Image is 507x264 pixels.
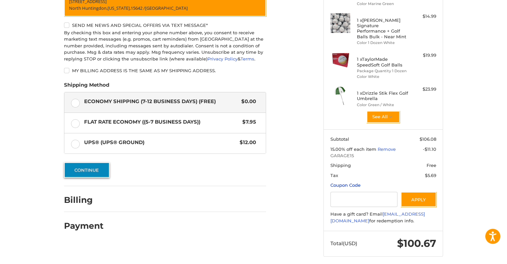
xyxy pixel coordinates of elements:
[84,118,239,126] span: Flat Rate Economy ((5-7 Business Days))
[401,192,436,207] button: Apply
[330,163,351,168] span: Shipping
[64,30,266,62] div: By checking this box and entering your phone number above, you consent to receive marketing text ...
[357,74,408,80] li: Color White
[357,40,408,46] li: Color 1 Dozen White
[145,5,188,11] span: [GEOGRAPHIC_DATA]
[427,163,436,168] span: Free
[241,56,254,61] a: Terms
[330,240,357,247] span: Total (USD)
[64,221,104,231] h2: Payment
[420,136,436,142] span: $106.08
[64,162,110,178] button: Continue
[410,86,436,93] div: $23.99
[410,13,436,20] div: $14.99
[367,111,400,123] button: See All
[330,173,338,178] span: Tax
[425,173,436,178] span: $5.69
[238,98,256,105] span: $0.00
[207,56,238,61] a: Privacy Policy
[330,211,425,223] a: [EMAIL_ADDRESS][DOMAIN_NAME]
[84,139,237,146] span: UPS® (UPS® Ground)
[64,195,103,205] h2: Billing
[330,146,378,152] span: 15.00% off each item
[64,68,266,73] label: My billing address is the same as my shipping address.
[330,192,398,207] input: Gift Certificate or Coupon Code
[64,81,109,92] legend: Shipping Method
[357,17,408,39] h4: 1 x [PERSON_NAME] Signature Performance + Golf Balls Bulk - Near Mint
[357,56,408,68] h4: 1 x TaylorMade SpeedSoft Golf Balls
[423,146,436,152] span: -$11.10
[357,90,408,101] h4: 1 x Drizzle Stik Flex Golf Umbrella
[330,136,349,142] span: Subtotal
[330,182,361,188] a: Coupon Code
[378,146,396,152] a: Remove
[357,68,408,74] li: Package Quantity 1 Dozen
[357,102,408,108] li: Color Green / White
[69,5,108,11] span: North Huntingdon,
[330,152,436,159] span: GARAGE15
[84,98,238,105] span: Economy Shipping (7-12 Business Days) (Free)
[357,1,408,7] li: Color Marine Green
[397,237,436,250] span: $100.67
[108,5,131,11] span: [US_STATE],
[64,23,266,28] label: Send me news and special offers via text message*
[236,139,256,146] span: $12.00
[410,52,436,59] div: $19.99
[239,118,256,126] span: $7.95
[330,211,436,224] div: Have a gift card? Email for redemption info.
[131,5,145,11] span: 15642 /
